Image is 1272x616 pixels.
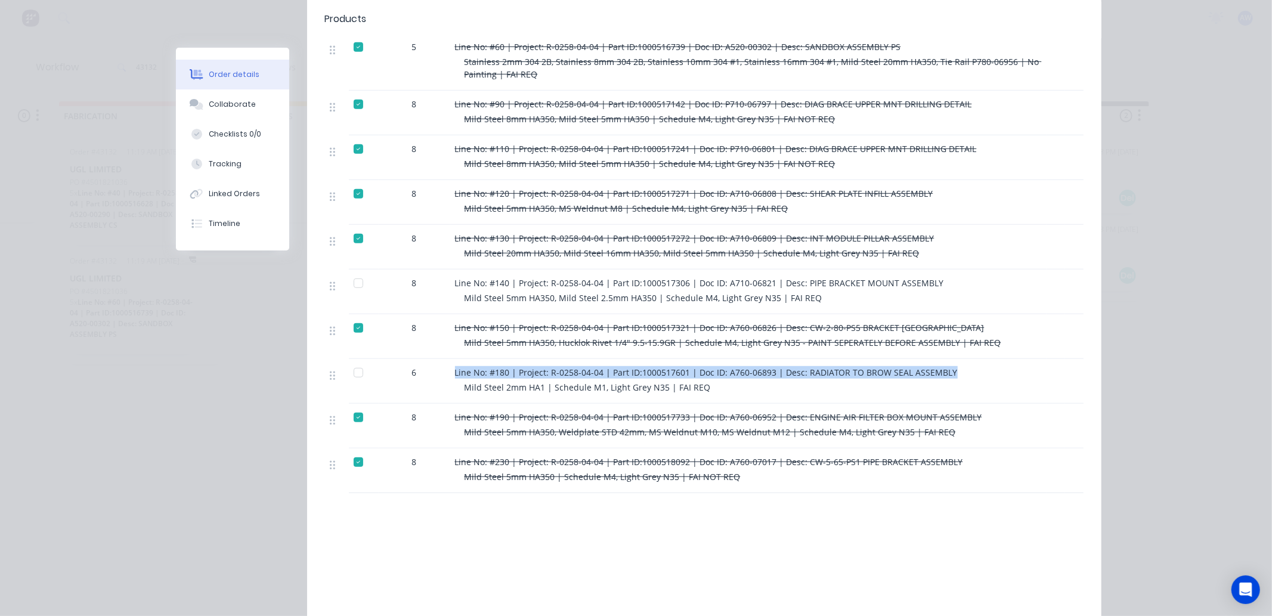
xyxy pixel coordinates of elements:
span: Mild Steel 8mm HA350, Mild Steel 5mm HA350 | Schedule M4, Light Grey N35 | FAI NOT REQ [465,158,835,169]
span: Line No: #130 | Project: R-0258-04-04 | Part ID:1000517272 | Doc ID: A710-06809 | Desc: INT MODUL... [455,233,934,244]
span: 8 [412,277,417,289]
span: 8 [412,321,417,334]
button: Checklists 0/0 [176,119,289,149]
span: Line No: #140 | Project: R-0258-04-04 | Part ID:1000517306 | Doc ID: A710-06821 | Desc: PIPE BRAC... [455,277,944,289]
div: Open Intercom Messenger [1231,575,1260,604]
span: 6 [412,366,417,379]
span: Mild Steel 5mm HA350 | Schedule M4, Light Grey N35 | FAI NOT REQ [465,471,741,482]
div: Checklists 0/0 [209,129,261,140]
button: Tracking [176,149,289,179]
span: 8 [412,232,417,244]
div: Products [325,12,367,26]
span: Line No: #180 | Project: R-0258-04-04 | Part ID:1000517601 | Doc ID: A760-06893 | Desc: RADIATOR ... [455,367,958,378]
div: Timeline [209,218,240,229]
span: 8 [412,187,417,200]
span: 8 [412,143,417,155]
div: Collaborate [209,99,256,110]
span: 5 [412,41,417,53]
button: Order details [176,60,289,89]
span: Line No: #190 | Project: R-0258-04-04 | Part ID:1000517733 | Doc ID: A760-06952 | Desc: ENGINE AI... [455,411,982,423]
div: Tracking [209,159,242,169]
span: Mild Steel 5mm HA350, Mild Steel 2.5mm HA350 | Schedule M4, Light Grey N35 | FAI REQ [465,292,822,304]
span: Mild Steel 2mm HA1 | Schedule M1, Light Grey N35 | FAI REQ [465,382,711,393]
span: Line No: #120 | Project: R-0258-04-04 | Part ID:1000517271 | Doc ID: A710-06808 | Desc: SHEAR PLA... [455,188,933,199]
span: Line No: #110 | Project: R-0258-04-04 | Part ID:1000517241 | Doc ID: P710-06801 | Desc: DIAG BRAC... [455,143,977,154]
span: Line No: #90 | Project: R-0258-04-04 | Part ID:1000517142 | Doc ID: P710-06797 | Desc: DIAG BRACE... [455,98,972,110]
button: Linked Orders [176,179,289,209]
button: Collaborate [176,89,289,119]
span: 8 [412,456,417,468]
span: Line No: #150 | Project: R-0258-04-04 | Part ID:1000517321 | Doc ID: A760-06826 | Desc: CW-2-80-P... [455,322,985,333]
span: Line No: #230 | Project: R-0258-04-04 | Part ID:1000518092 | Doc ID: A760-07017 | Desc: CW-5-65-P... [455,456,963,468]
span: Mild Steel 5mm HA350, Hucklok Rivet 1/4" 9.5-15.9GR | Schedule M4, Light Grey N35 - PAINT SEPERAT... [465,337,1001,348]
span: 8 [412,98,417,110]
div: Order details [209,69,259,80]
button: Timeline [176,209,289,239]
div: Linked Orders [209,188,260,199]
span: Mild Steel 5mm HA350, MS Weldnut M8 | Schedule M4, Light Grey N35 | FAI REQ [465,203,788,214]
span: Line No: #60 | Project: R-0258-04-04 | Part ID:1000516739 | Doc ID: A520-00302 | Desc: SANDBOX AS... [455,41,901,52]
span: Mild Steel 8mm HA350, Mild Steel 5mm HA350 | Schedule M4, Light Grey N35 | FAI NOT REQ [465,113,835,125]
span: Mild Steel 20mm HA350, Mild Steel 16mm HA350, Mild Steel 5mm HA350 | Schedule M4, Light Grey N35 ... [465,247,920,259]
span: 8 [412,411,417,423]
span: Mild Steel 5mm HA350, Weldplate STD 42mm, MS Weldnut M10, MS Weldnut M12 | Schedule M4, Light Gre... [465,426,956,438]
span: Stainless 2mm 304 2B, Stainless 8mm 304 2B, Stainless 10mm 304 #1, Stainless 16mm 304 #1, Mild St... [465,56,1042,80]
